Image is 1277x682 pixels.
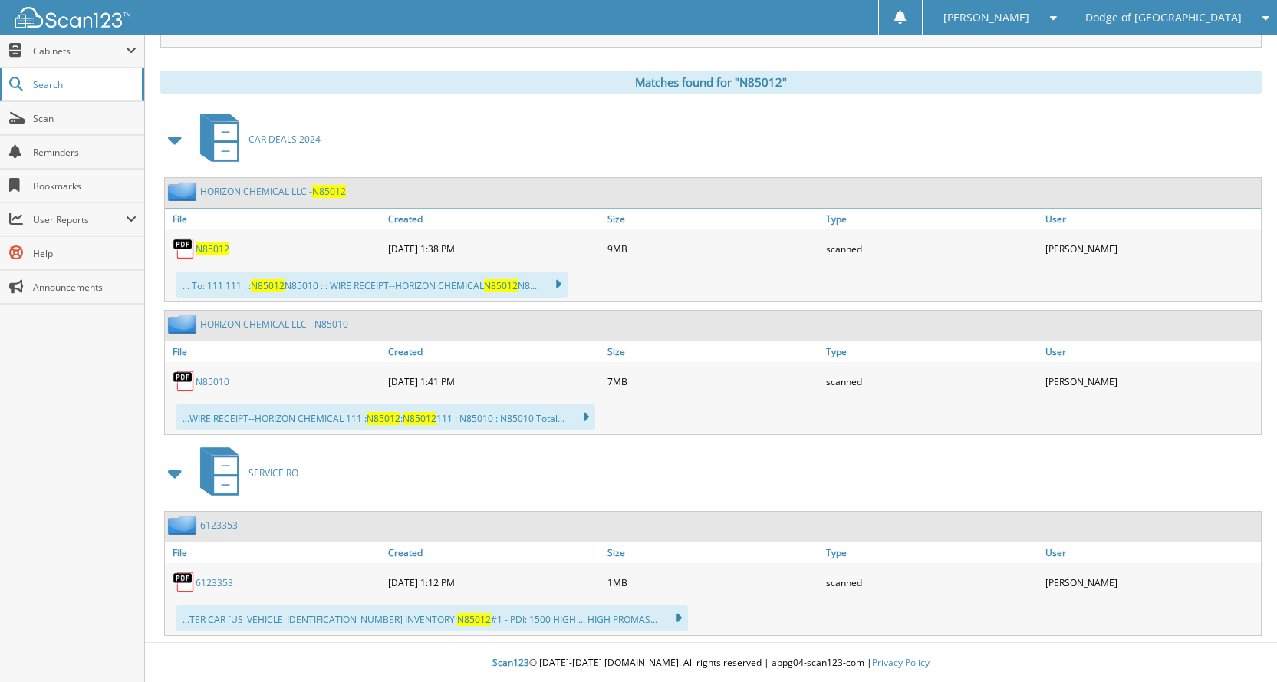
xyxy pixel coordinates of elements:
span: Scan123 [492,656,529,669]
iframe: Chat Widget [1200,608,1277,682]
a: Size [604,341,823,362]
a: SERVICE RO [191,443,298,503]
a: N85012 [196,242,229,255]
a: Type [822,542,1042,563]
a: File [165,542,384,563]
a: HORIZON CHEMICAL LLC -N85012 [200,185,346,198]
a: 6123353 [200,519,238,532]
a: HORIZON CHEMICAL LLC - N85010 [200,318,348,331]
a: Created [384,209,604,229]
span: Help [33,247,137,260]
span: N85012 [457,613,491,626]
span: SERVICE RO [248,466,298,479]
div: ...TER CAR [US_VEHICLE_IDENTIFICATION_NUMBER] INVENTORY: #1 - PDI: 1500 HIGH ... HIGH PROMAS... [176,605,688,631]
span: N85012 [251,279,285,292]
a: Size [604,542,823,563]
span: N85012 [367,412,400,425]
span: Announcements [33,281,137,294]
span: N85012 [484,279,518,292]
span: Scan [33,112,137,125]
img: PDF.png [173,370,196,393]
div: scanned [822,567,1042,598]
a: Privacy Policy [872,656,930,669]
img: scan123-logo-white.svg [15,7,130,28]
a: CAR DEALS 2024 [191,109,321,170]
a: Size [604,209,823,229]
a: N85010 [196,375,229,388]
div: [PERSON_NAME] [1042,567,1261,598]
a: Type [822,341,1042,362]
span: Cabinets [33,44,126,58]
a: Created [384,341,604,362]
a: Created [384,542,604,563]
div: ... To: 111 111 : : N85010 : : WIRE RECEIPT--HORIZON CHEMICAL N8... [176,272,568,298]
div: 1MB [604,567,823,598]
span: User Reports [33,213,126,226]
span: Bookmarks [33,180,137,193]
div: [DATE] 1:12 PM [384,567,604,598]
a: User [1042,542,1261,563]
img: folder2.png [168,315,200,334]
img: PDF.png [173,237,196,260]
a: File [165,209,384,229]
a: User [1042,341,1261,362]
div: scanned [822,233,1042,264]
div: 9MB [604,233,823,264]
span: N85012 [403,412,436,425]
div: ...WIRE RECEIPT--HORIZON CHEMICAL 111 : : 111 : N85010 : N85010 Total... [176,404,595,430]
img: folder2.png [168,516,200,535]
span: N85012 [312,185,346,198]
span: Reminders [33,146,137,159]
img: PDF.png [173,571,196,594]
img: folder2.png [168,182,200,201]
div: [PERSON_NAME] [1042,366,1261,397]
div: scanned [822,366,1042,397]
span: Search [33,78,134,91]
span: CAR DEALS 2024 [248,133,321,146]
a: User [1042,209,1261,229]
a: File [165,341,384,362]
div: [DATE] 1:41 PM [384,366,604,397]
span: Dodge of [GEOGRAPHIC_DATA] [1085,13,1242,22]
a: Type [822,209,1042,229]
div: Matches found for "N85012" [160,71,1262,94]
div: [DATE] 1:38 PM [384,233,604,264]
span: [PERSON_NAME] [943,13,1029,22]
a: 6123353 [196,576,233,589]
div: © [DATE]-[DATE] [DOMAIN_NAME]. All rights reserved | appg04-scan123-com | [145,644,1277,682]
div: 7MB [604,366,823,397]
div: [PERSON_NAME] [1042,233,1261,264]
